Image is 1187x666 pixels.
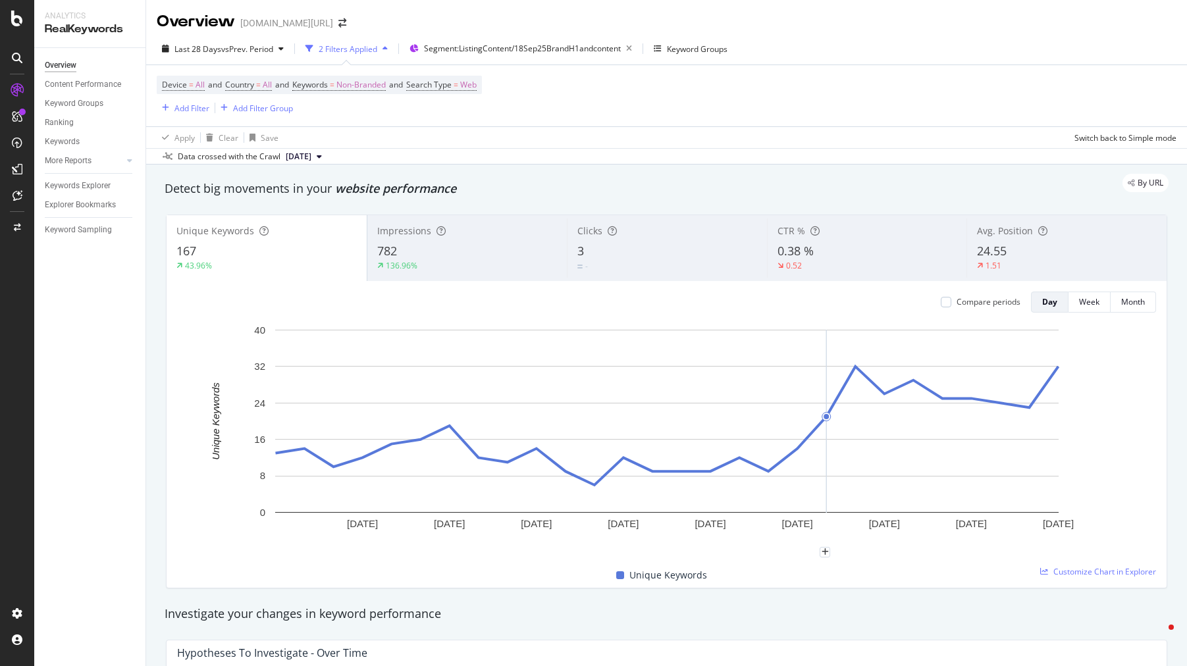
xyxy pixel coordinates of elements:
div: A chart. [177,323,1157,552]
div: Ranking [45,116,74,130]
span: = [256,79,261,90]
div: Investigate your changes in keyword performance [165,605,1169,623]
button: Save [244,127,278,148]
div: - [585,261,588,272]
text: 16 [254,434,265,445]
button: Segment:ListingContent/18Sep25BrandH1andcontent [404,38,637,59]
span: = [330,79,334,90]
text: [DATE] [956,518,987,529]
text: 0 [260,507,265,518]
div: Switch back to Simple mode [1074,132,1176,143]
div: 2 Filters Applied [319,43,377,55]
span: Impressions [377,224,431,237]
div: 43.96% [185,260,212,271]
span: and [275,79,289,90]
text: [DATE] [608,518,639,529]
text: [DATE] [521,518,552,529]
button: [DATE] [280,149,327,165]
button: Day [1031,292,1068,313]
div: Explorer Bookmarks [45,198,116,212]
button: Clear [201,127,238,148]
div: Keyword Groups [45,97,103,111]
span: and [208,79,222,90]
div: 1.51 [986,260,1001,271]
button: Keyword Groups [648,38,733,59]
span: By URL [1138,179,1163,187]
span: 2025 Sep. 26th [286,151,311,163]
text: [DATE] [695,518,725,529]
a: Keyword Groups [45,97,136,111]
span: Unique Keywords [176,224,254,237]
div: plus [820,547,830,557]
div: Month [1121,296,1145,307]
a: Overview [45,59,136,72]
a: Explorer Bookmarks [45,198,136,212]
text: Unique Keywords [210,382,221,460]
span: and [389,79,403,90]
div: arrow-right-arrow-left [338,18,346,28]
div: Content Performance [45,78,121,91]
a: Customize Chart in Explorer [1040,566,1156,577]
div: Keyword Sampling [45,223,112,237]
span: Keywords [292,79,328,90]
button: 2 Filters Applied [300,38,393,59]
div: Keywords [45,135,80,149]
div: Add Filter Group [233,103,293,114]
text: [DATE] [434,518,465,529]
div: [DOMAIN_NAME][URL] [240,16,333,30]
a: Keyword Sampling [45,223,136,237]
text: [DATE] [869,518,900,529]
span: All [196,76,205,94]
button: Week [1068,292,1111,313]
div: More Reports [45,154,92,168]
div: Add Filter [174,103,209,114]
div: RealKeywords [45,22,135,37]
span: Non-Branded [336,76,386,94]
text: 24 [254,397,265,409]
div: Data crossed with the Crawl [178,151,280,163]
span: Segment: ListingContent/18Sep25BrandH1andcontent [424,43,621,54]
div: Save [261,132,278,143]
div: Overview [157,11,235,33]
text: [DATE] [347,518,378,529]
span: vs Prev. Period [221,43,273,55]
span: 782 [377,243,397,259]
text: [DATE] [782,518,813,529]
div: Apply [174,132,195,143]
button: Apply [157,127,195,148]
span: = [454,79,458,90]
a: Keywords [45,135,136,149]
span: Last 28 Days [174,43,221,55]
div: 136.96% [386,260,417,271]
span: Avg. Position [977,224,1033,237]
span: Country [225,79,254,90]
div: Keyword Groups [667,43,727,55]
span: CTR % [778,224,805,237]
span: Unique Keywords [629,567,707,583]
a: Keywords Explorer [45,179,136,193]
div: legacy label [1122,174,1169,192]
span: 3 [577,243,584,259]
div: Overview [45,59,76,72]
button: Add Filter [157,100,209,116]
span: = [189,79,194,90]
text: 32 [254,361,265,372]
button: Last 28 DaysvsPrev. Period [157,38,289,59]
img: Equal [577,265,583,269]
div: Day [1042,296,1057,307]
text: 40 [254,324,265,336]
span: Customize Chart in Explorer [1053,566,1156,577]
span: 167 [176,243,196,259]
div: 0.52 [786,260,802,271]
a: Content Performance [45,78,136,91]
text: [DATE] [1043,518,1074,529]
div: Clear [219,132,238,143]
span: Clicks [577,224,602,237]
div: Week [1079,296,1099,307]
span: 24.55 [977,243,1007,259]
a: Ranking [45,116,136,130]
button: Switch back to Simple mode [1069,127,1176,148]
div: Compare periods [957,296,1020,307]
div: Keywords Explorer [45,179,111,193]
div: Hypotheses to Investigate - Over Time [177,646,367,659]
